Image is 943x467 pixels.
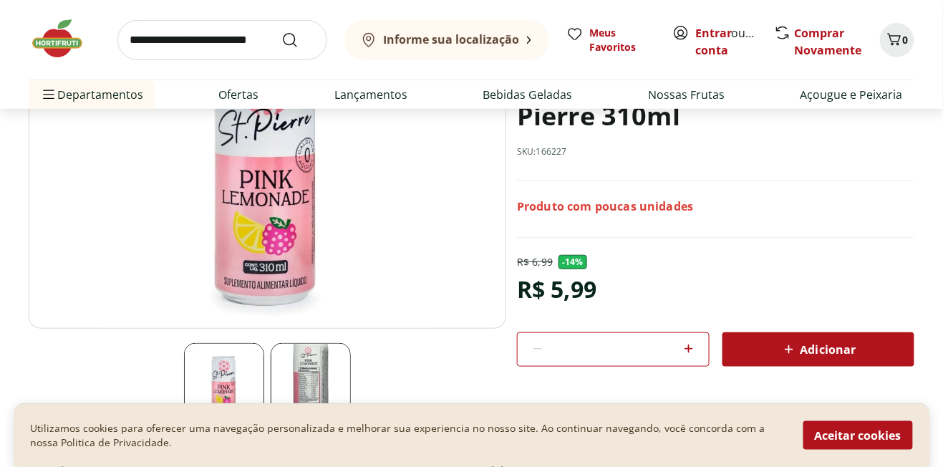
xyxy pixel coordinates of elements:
a: Bebidas Geladas [483,86,573,103]
button: Adicionar [722,332,914,367]
b: Informe sua localização [383,32,519,47]
span: - 14 % [558,255,587,269]
img: Tabela Nutricional Bebida Gaseificada Pink Lemonade Zero Açúcar St Pierre 310ml [271,343,351,423]
span: ou [695,24,759,59]
img: Bebida Gaseificada Pink Lemonade Zero Açúcar St Pierre 310ml [184,343,264,423]
div: R$ 5,99 [517,269,596,309]
span: Departamentos [40,77,143,112]
a: Ofertas [219,86,259,103]
a: Nossas Frutas [648,86,725,103]
button: Menu [40,77,57,112]
p: R$ 6,99 [517,255,553,269]
p: Utilizamos cookies para oferecer uma navegação personalizada e melhorar sua experiencia no nosso ... [31,421,786,450]
p: Produto com poucas unidades [517,198,693,214]
img: Hortifruti [29,17,100,60]
a: Criar conta [695,25,774,58]
button: Aceitar cookies [803,421,913,450]
a: Lançamentos [334,86,407,103]
button: Submit Search [281,32,316,49]
button: Carrinho [880,23,914,57]
button: Informe sua localização [344,20,549,60]
span: 0 [903,33,909,47]
span: Meus Favoritos [589,26,655,54]
input: search [117,20,327,60]
a: Comprar Novamente [795,25,862,58]
span: Adicionar [780,341,856,358]
a: Açougue e Peixaria [801,86,903,103]
a: Meus Favoritos [566,26,655,54]
a: Entrar [695,25,732,41]
p: SKU: 166227 [517,146,567,158]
